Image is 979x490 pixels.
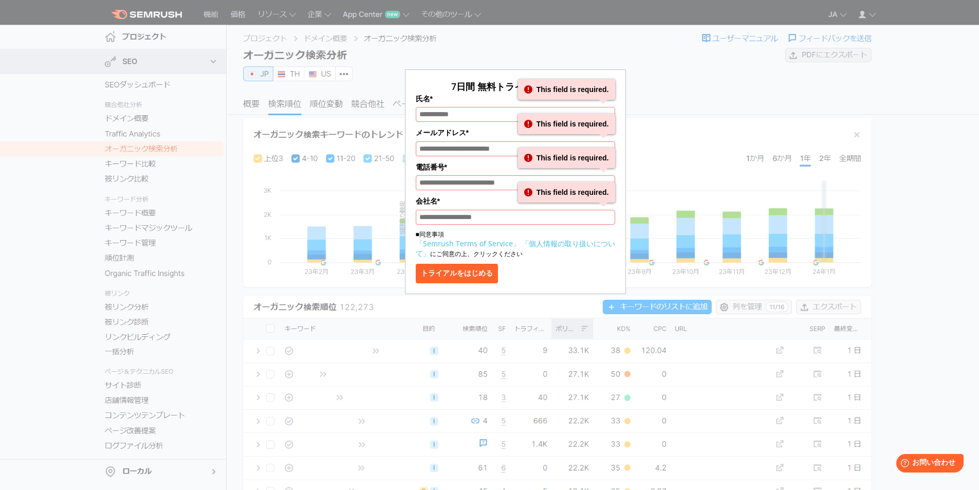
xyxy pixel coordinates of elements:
[416,239,615,258] a: 「個人情報の取り扱いについて」
[888,450,968,479] iframe: Help widget launcher
[518,182,615,203] div: This field is required.
[416,239,520,248] a: 「Semrush Terms of Service」
[416,230,615,259] p: ■同意事項 にご同意の上、クリックください
[518,114,615,134] div: This field is required.
[518,79,615,100] div: This field is required.
[518,148,615,168] div: This field is required.
[416,161,615,173] label: 電話番号*
[451,80,579,93] span: 7日間 無料トライアルを開始！
[416,127,615,138] label: メールアドレス*
[416,264,498,283] button: トライアルをはじめる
